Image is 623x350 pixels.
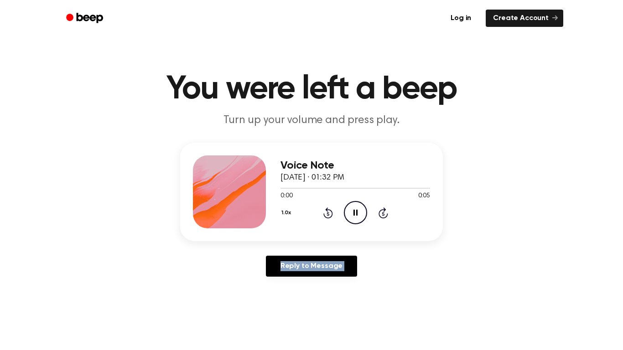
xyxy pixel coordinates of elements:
span: 0:05 [418,191,430,201]
a: Reply to Message [266,256,357,277]
span: 0:00 [280,191,292,201]
a: Log in [441,8,480,29]
button: 1.0x [280,205,294,221]
span: [DATE] · 01:32 PM [280,174,344,182]
a: Create Account [486,10,563,27]
h3: Voice Note [280,160,430,172]
a: Beep [60,10,111,27]
p: Turn up your volume and press play. [136,113,487,128]
h1: You were left a beep [78,73,545,106]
